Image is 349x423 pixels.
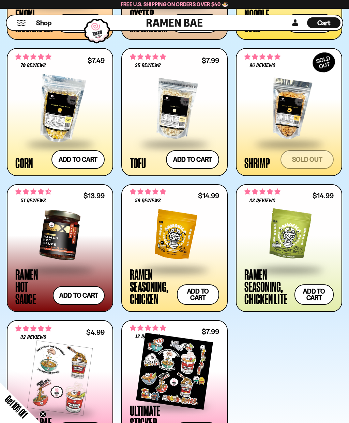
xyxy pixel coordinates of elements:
[88,57,105,64] div: $7.49
[21,198,46,204] span: 51 reviews
[130,268,173,305] div: Ramen Seasoning, Chicken
[166,150,219,169] button: Add to cart
[244,268,291,305] div: Ramen Seasoning, Chicken Lite
[17,20,26,26] button: Mobile Menu Trigger
[249,198,275,204] span: 33 reviews
[36,18,51,28] span: Shop
[244,52,280,61] span: 4.90 stars
[130,187,166,196] span: 4.83 stars
[7,48,113,176] a: 4.90 stars 70 reviews $7.49 Corn Add to cart
[86,329,105,335] div: $4.99
[51,150,105,169] button: Add to cart
[15,157,33,169] div: Corn
[15,324,51,333] span: 4.75 stars
[84,192,105,199] div: $13.99
[313,192,334,199] div: $14.99
[53,286,105,305] button: Add to cart
[177,284,219,305] button: Add to cart
[244,187,280,196] span: 5.00 stars
[20,335,46,340] span: 32 reviews
[130,52,166,61] span: 4.80 stars
[36,17,51,28] a: Shop
[236,48,342,176] a: SOLDOUT 4.90 stars 96 reviews Shrimp Sold out
[15,187,51,196] span: 4.71 stars
[294,284,334,305] button: Add to cart
[309,49,338,76] div: SOLD OUT
[198,192,219,199] div: $14.99
[21,63,46,68] span: 70 reviews
[307,15,340,30] a: Cart
[40,411,46,418] button: Close teaser
[249,63,275,68] span: 96 reviews
[236,184,342,312] a: 5.00 stars 33 reviews $14.99 Ramen Seasoning, Chicken Lite Add to cart
[15,268,49,305] div: Ramen Hot Sauce
[3,393,30,420] span: Get 10% Off
[135,334,161,340] span: 12 reviews
[317,19,331,27] span: Cart
[121,184,228,312] a: 4.83 stars 58 reviews $14.99 Ramen Seasoning, Chicken Add to cart
[135,63,161,68] span: 25 reviews
[130,157,146,169] div: Tofu
[7,184,113,312] a: 4.71 stars 51 reviews $13.99 Ramen Hot Sauce Add to cart
[130,324,166,332] span: 5.00 stars
[135,198,161,204] span: 58 reviews
[121,48,228,176] a: 4.80 stars 25 reviews $7.99 Tofu Add to cart
[244,157,270,169] div: Shrimp
[15,52,51,61] span: 4.90 stars
[202,328,219,335] div: $7.99
[202,57,219,64] div: $7.99
[121,1,229,7] span: Free U.S. Shipping on Orders over $40 🍜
